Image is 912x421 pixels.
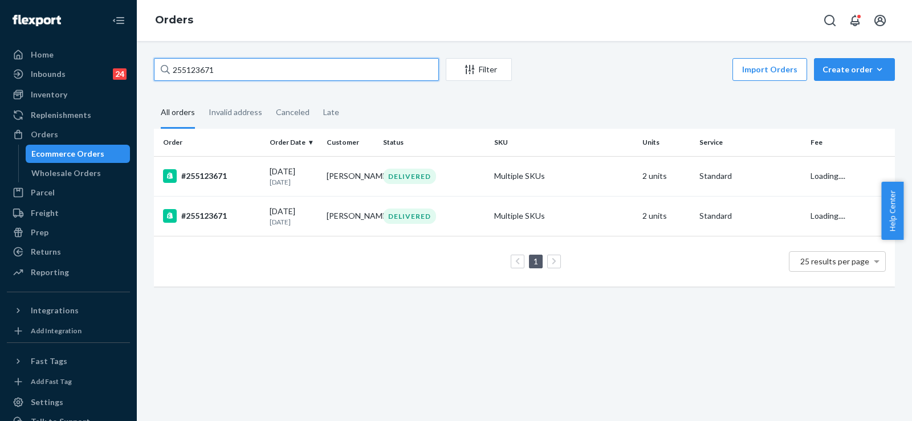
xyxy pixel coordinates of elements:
[31,227,48,238] div: Prep
[490,156,638,196] td: Multiple SKUs
[154,58,439,81] input: Search orders
[699,170,801,182] p: Standard
[163,209,260,223] div: #255123671
[31,355,67,367] div: Fast Tags
[323,97,339,127] div: Late
[31,207,59,219] div: Freight
[7,243,130,261] a: Returns
[7,301,130,320] button: Integrations
[31,267,69,278] div: Reporting
[699,210,801,222] p: Standard
[265,129,322,156] th: Order Date
[7,324,130,338] a: Add Integration
[113,68,127,80] div: 24
[7,263,130,281] a: Reporting
[695,129,806,156] th: Service
[383,169,436,184] div: DELIVERED
[31,187,55,198] div: Parcel
[31,167,101,179] div: Wholesale Orders
[161,97,195,129] div: All orders
[31,377,72,386] div: Add Fast Tag
[806,196,895,236] td: Loading....
[383,209,436,224] div: DELIVERED
[31,109,91,121] div: Replenishments
[31,326,82,336] div: Add Integration
[7,85,130,104] a: Inventory
[327,137,374,147] div: Customer
[638,196,695,236] td: 2 units
[844,9,866,32] button: Open notifications
[638,156,695,196] td: 2 units
[7,46,130,64] a: Home
[806,129,895,156] th: Fee
[31,246,61,257] div: Returns
[7,106,130,124] a: Replenishments
[823,64,886,75] div: Create order
[276,97,310,127] div: Canceled
[732,58,807,81] button: Import Orders
[446,58,512,81] button: Filter
[7,65,130,83] a: Inbounds24
[322,156,379,196] td: [PERSON_NAME]
[146,4,202,37] ol: breadcrumbs
[869,9,891,32] button: Open account menu
[31,129,58,140] div: Orders
[209,97,262,127] div: Invalid address
[446,64,511,75] div: Filter
[270,177,317,187] p: [DATE]
[638,129,695,156] th: Units
[107,9,130,32] button: Close Navigation
[154,129,265,156] th: Order
[378,129,490,156] th: Status
[531,256,540,266] a: Page 1 is your current page
[490,196,638,236] td: Multiple SKUs
[270,206,317,227] div: [DATE]
[31,148,104,160] div: Ecommerce Orders
[31,89,67,100] div: Inventory
[155,14,193,26] a: Orders
[31,68,66,80] div: Inbounds
[800,256,869,266] span: 25 results per page
[819,9,841,32] button: Open Search Box
[31,397,63,408] div: Settings
[806,156,895,196] td: Loading....
[7,183,130,202] a: Parcel
[7,393,130,411] a: Settings
[814,58,895,81] button: Create order
[270,217,317,227] p: [DATE]
[270,166,317,187] div: [DATE]
[26,164,131,182] a: Wholesale Orders
[7,223,130,242] a: Prep
[7,125,130,144] a: Orders
[26,145,131,163] a: Ecommerce Orders
[7,204,130,222] a: Freight
[490,129,638,156] th: SKU
[7,375,130,389] a: Add Fast Tag
[322,196,379,236] td: [PERSON_NAME]
[13,15,61,26] img: Flexport logo
[31,305,79,316] div: Integrations
[881,182,903,240] button: Help Center
[163,169,260,183] div: #255123671
[31,49,54,60] div: Home
[7,352,130,370] button: Fast Tags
